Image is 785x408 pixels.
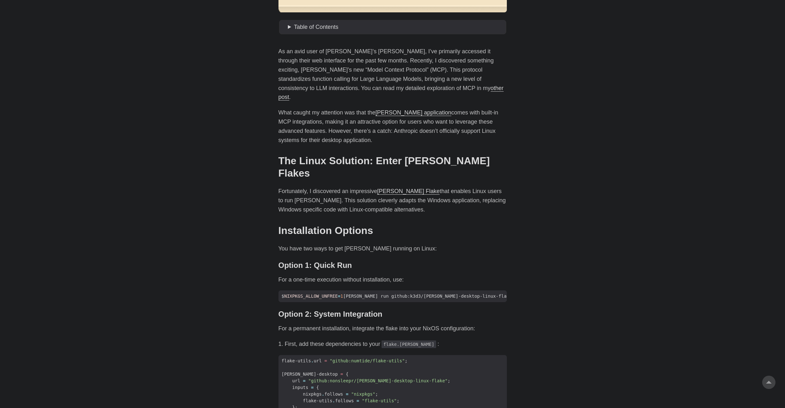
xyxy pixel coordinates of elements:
span: . [332,398,335,403]
span: { [316,385,319,390]
p: As an avid user of [PERSON_NAME]’s [PERSON_NAME], I’ve primarily accessed it through their web in... [278,47,507,102]
span: "flake-utils" [362,398,397,403]
h3: Option 1: Quick Run [278,261,507,270]
code: flake.[PERSON_NAME] [382,340,436,348]
span: = [340,372,343,377]
span: "github:numtide/flake-utils" [330,358,405,363]
span: NIXPKGS_ALLOW_UNFREE [284,294,338,299]
span: = [338,294,340,299]
span: url [292,378,300,383]
h2: The Linux Solution: Enter [PERSON_NAME] Flakes [278,155,507,179]
span: . [311,358,313,363]
span: follows [335,398,354,403]
span: ; [397,398,399,403]
a: [PERSON_NAME] application [376,109,451,116]
a: go to top [762,376,775,389]
li: First, add these dependencies to your : [285,340,507,349]
summary: Table of Contents [288,23,504,32]
span: nixpkgs [303,392,322,397]
span: Table of Contents [294,24,338,30]
span: flake-utils [282,358,311,363]
a: [PERSON_NAME] Flake [377,188,440,194]
p: For a permanent installation, integrate the flake into your NixOS configuration: [278,324,507,333]
span: ; [448,378,450,383]
span: = [346,392,348,397]
span: inputs [292,385,308,390]
h2: Installation Options [278,224,507,236]
span: = [303,378,305,383]
p: For a one-time execution without installation, use: [278,275,507,284]
span: = [311,385,313,390]
span: flake-utils [303,398,332,403]
span: follows [324,392,343,397]
span: $ [PERSON_NAME] run github:k3d3/[PERSON_NAME]-desktop-linux-flake --impure [278,293,540,300]
span: "github:nonsleepr/[PERSON_NAME]-desktop-linux-flake" [308,378,448,383]
span: "nixpkgs" [351,392,375,397]
p: You have two ways to get [PERSON_NAME] running on Linux: [278,244,507,253]
span: 1 [340,294,343,299]
span: . [322,392,324,397]
a: other post [278,85,504,100]
span: [PERSON_NAME]-desktop [282,372,338,377]
span: url [314,358,322,363]
span: = [357,398,359,403]
span: ; [375,392,378,397]
span: ; [405,358,407,363]
span: { [346,372,348,377]
p: Fortunately, I discovered an impressive that enables Linux users to run [PERSON_NAME]. This solut... [278,187,507,214]
span: = [324,358,327,363]
p: What caught my attention was that the comes with built-in MCP integrations, making it an attracti... [278,108,507,145]
h3: Option 2: System Integration [278,310,507,319]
